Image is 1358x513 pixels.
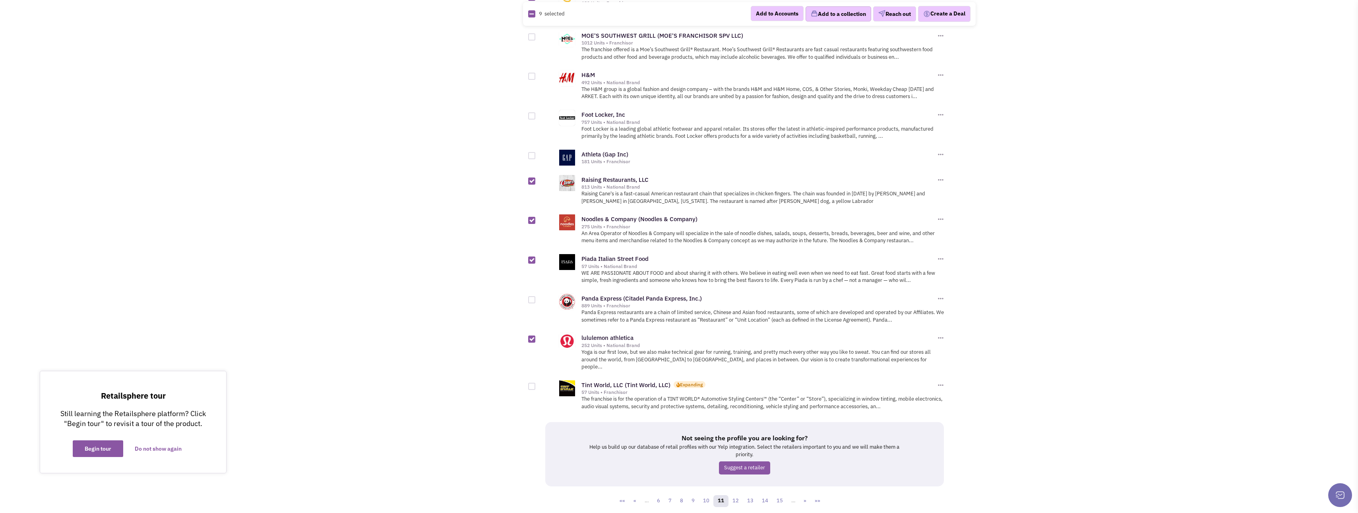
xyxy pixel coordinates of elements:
div: 57 Units • Franchisor [581,389,936,395]
button: Begin tour [73,440,123,457]
p: The franchise offered is a Moe’s Southwest Grill® Restaurant. Moe’s Southwest Grill® Restaurants ... [581,46,945,61]
h5: Not seeing the profile you are looking for? [585,434,904,442]
a: … [640,495,653,507]
div: 813 Units • National Brand [581,184,936,190]
a: 6 [653,495,664,507]
a: 12 [728,495,743,507]
a: Suggest a retailer [719,461,770,474]
p: WE ARE PASSIONATE ABOUT FOOD and about sharing it with others. We believe in eating well even whe... [581,270,945,284]
a: 15 [772,495,787,507]
a: 7 [664,495,676,507]
button: Add to a collection [806,6,871,21]
span: 9 [539,10,542,17]
a: MOE'S SOUTHWEST GRILL (MOE'S FRANCHISOR SPV LLC) [581,32,743,39]
a: H&M [581,71,595,79]
a: Athleta (Gap Inc) [581,150,628,158]
button: Reach out [873,6,916,21]
img: VectorPaper_Plane.png [878,10,885,17]
a: 14 [757,495,773,507]
div: 275 Units • Franchisor [581,224,936,230]
span: selected [544,10,565,17]
a: Tint World, LLC (Tint World, LLC) [581,381,670,389]
p: The franchise is for the operation of a TINT WORLD® Automotive Styling Centers™ (the “Center” or ... [581,395,945,410]
a: «« [615,495,630,507]
a: Piada Italian Street Food [581,255,649,262]
a: lululemon athletica [581,334,633,341]
img: Rectangle.png [528,10,535,17]
img: Deal-Dollar.png [923,10,930,18]
div: Expanding [680,381,703,388]
div: 57 Units • National Brand [581,263,936,270]
a: » [799,495,811,507]
p: Yoga is our first love, but we also make technical gear for running, training, and pretty much ev... [581,349,945,371]
p: An Area Operator of Noodles & Company will specialize in the sale of noodle dishes, salads, soups... [581,230,945,245]
button: Add to Accounts [751,6,804,21]
button: Do not show again [123,440,194,457]
a: 9 [687,495,699,507]
a: 10 [699,495,714,507]
a: 13 [743,495,758,507]
a: 11 [713,495,728,507]
button: Create a Deal [918,6,971,22]
a: 8 [676,495,688,507]
p: Foot Locker is a leading global athletic footwear and apparel retailer. Its stores offer the late... [581,125,945,140]
div: 252 Units • National Brand [581,342,936,349]
a: »» [810,495,825,507]
p: Help us build up our database of retail profiles with our Yelp integration. Select the retailers ... [585,444,904,458]
a: « [629,495,641,507]
div: 181 Units • Franchisor [581,158,936,165]
p: Still learning the Retailsphere platform? Click "Begin tour" to revisit a tour of the product. [56,409,210,428]
a: Raising Restaurants, LLC [581,176,649,183]
div: 889 Units • Franchisor [581,303,936,309]
p: Retailsphere tour [56,391,210,401]
div: 757 Units • National Brand [581,119,936,125]
p: Panda Express restaurants are a chain of limited service, Chinese and Asian food restaurants, som... [581,309,945,324]
p: The H&M group is a global fashion and design company – with the brands H&M and H&M Home, COS, & O... [581,86,945,100]
a: Noodles & Company (Noodles & Company) [581,215,697,223]
a: Foot Locker, Inc [581,111,625,118]
a: … [787,495,800,507]
img: icon-collection-lavender.png [811,10,818,17]
a: Panda Express (Citadel Panda Express, Inc.) [581,295,702,302]
div: 1012 Units • Franchisor [581,40,936,46]
div: 492 Units • National Brand [581,79,936,86]
p: Raising Cane's is a fast-casual American restaurant chain that specializes in chicken fingers. Th... [581,190,945,205]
